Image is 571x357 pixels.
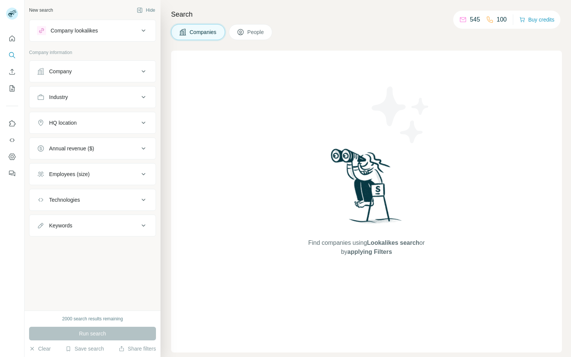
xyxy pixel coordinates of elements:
p: 545 [470,15,480,24]
button: Dashboard [6,150,18,164]
button: Share filters [119,345,156,352]
span: Companies [190,28,217,36]
button: Company lookalikes [29,22,156,40]
div: Employees (size) [49,170,90,178]
button: Technologies [29,191,156,209]
span: People [247,28,265,36]
div: Industry [49,93,68,101]
div: 2000 search results remaining [62,315,123,322]
button: Search [6,48,18,62]
span: Lookalikes search [367,240,420,246]
button: Hide [131,5,160,16]
div: New search [29,7,53,14]
button: Company [29,62,156,80]
button: Employees (size) [29,165,156,183]
button: Feedback [6,167,18,180]
span: Find companies using or by [306,238,427,257]
button: Use Surfe on LinkedIn [6,117,18,130]
img: Surfe Illustration - Stars [367,81,435,149]
button: Annual revenue ($) [29,139,156,158]
div: Annual revenue ($) [49,145,94,152]
button: Clear [29,345,51,352]
div: Keywords [49,222,72,229]
h4: Search [171,9,562,20]
button: Enrich CSV [6,65,18,79]
button: Industry [29,88,156,106]
button: Keywords [29,216,156,235]
span: applying Filters [347,249,392,255]
button: My lists [6,82,18,95]
button: Use Surfe API [6,133,18,147]
div: HQ location [49,119,77,127]
button: Save search [65,345,104,352]
p: Company information [29,49,156,56]
div: Company [49,68,72,75]
div: Company lookalikes [51,27,98,34]
button: HQ location [29,114,156,132]
button: Buy credits [519,14,554,25]
p: 100 [497,15,507,24]
div: Technologies [49,196,80,204]
img: Surfe Illustration - Woman searching with binoculars [327,147,406,231]
button: Quick start [6,32,18,45]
